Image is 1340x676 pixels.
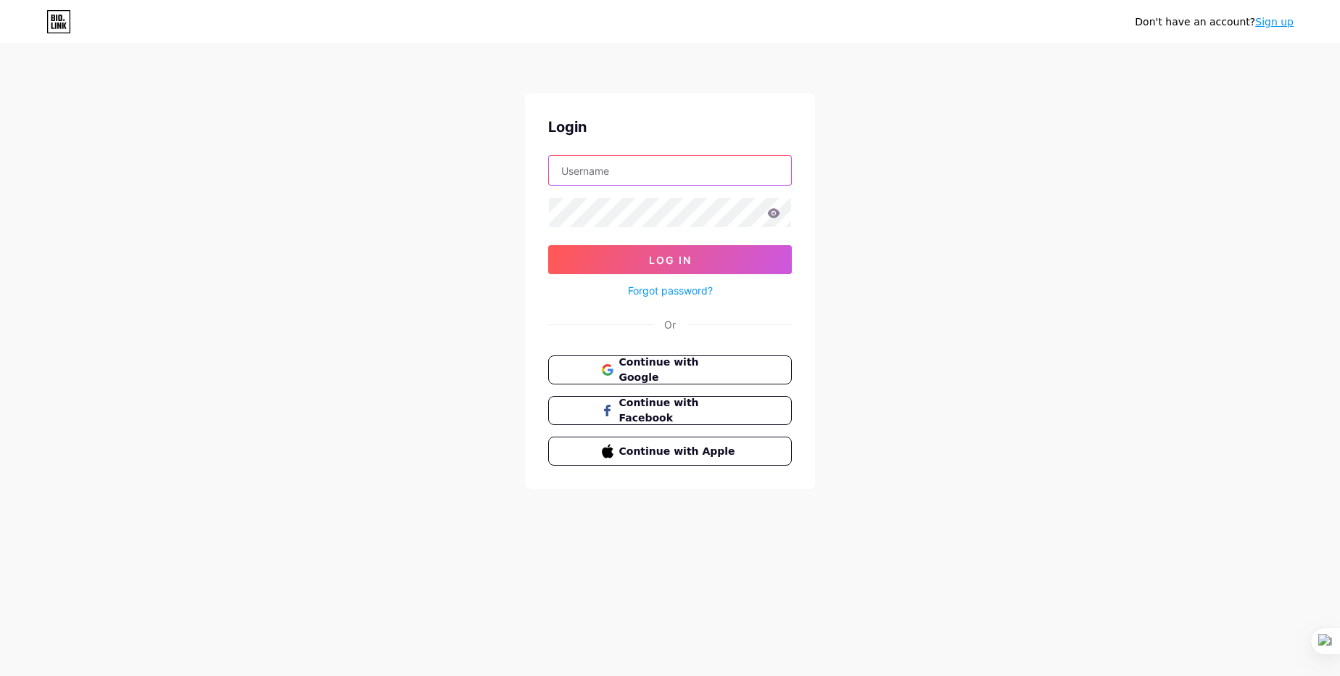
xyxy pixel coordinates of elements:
[664,317,676,332] div: Or
[649,254,692,266] span: Log In
[628,283,713,298] a: Forgot password?
[548,437,792,466] button: Continue with Apple
[619,355,739,385] span: Continue with Google
[619,395,739,426] span: Continue with Facebook
[549,156,791,185] input: Username
[548,116,792,138] div: Login
[619,444,739,459] span: Continue with Apple
[1135,15,1294,30] div: Don't have an account?
[548,396,792,425] button: Continue with Facebook
[548,245,792,274] button: Log In
[1255,16,1294,28] a: Sign up
[548,355,792,384] button: Continue with Google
